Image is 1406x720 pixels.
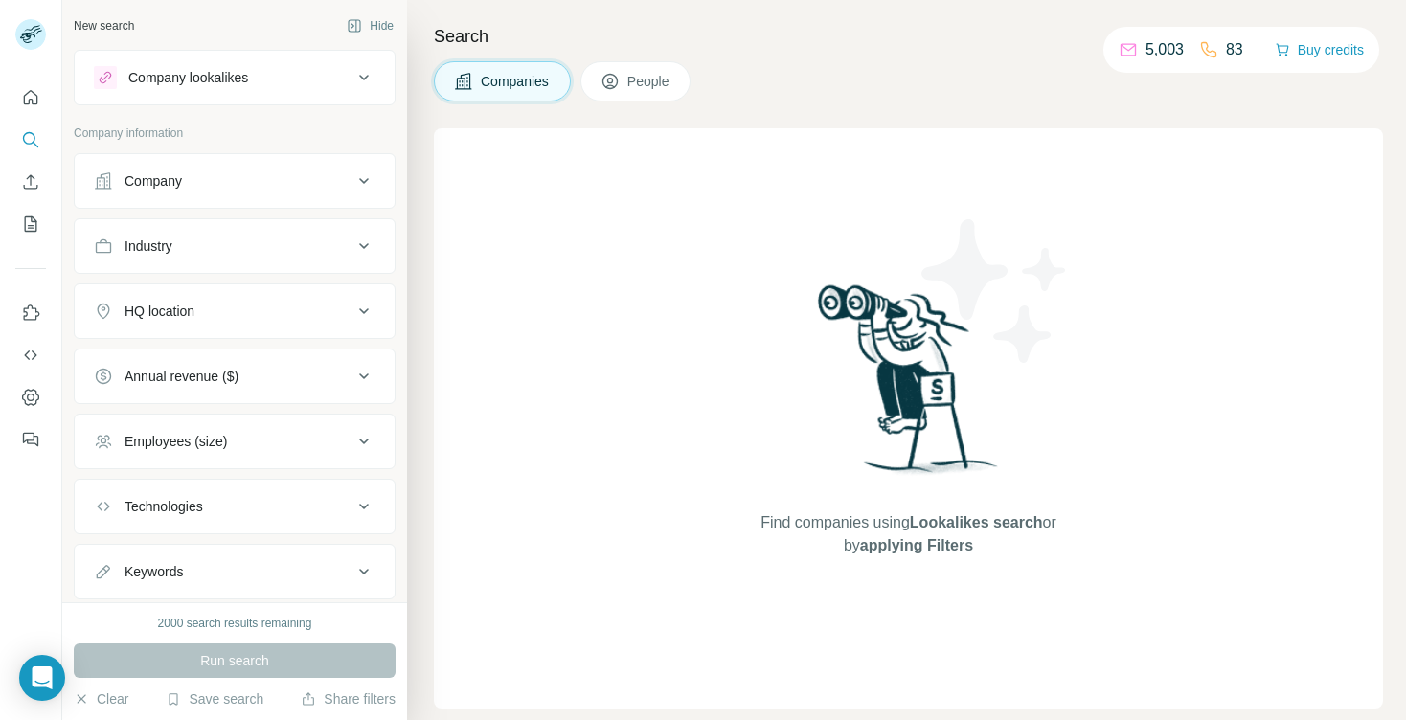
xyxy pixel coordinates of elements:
[75,158,395,204] button: Company
[910,514,1043,530] span: Lookalikes search
[75,223,395,269] button: Industry
[75,418,395,464] button: Employees (size)
[15,123,46,157] button: Search
[481,72,551,91] span: Companies
[125,367,238,386] div: Annual revenue ($)
[15,338,46,372] button: Use Surfe API
[627,72,671,91] span: People
[125,497,203,516] div: Technologies
[333,11,407,40] button: Hide
[15,207,46,241] button: My lists
[125,302,194,321] div: HQ location
[755,511,1061,557] span: Find companies using or by
[125,171,182,191] div: Company
[860,537,973,553] span: applying Filters
[1145,38,1184,61] p: 5,003
[166,689,263,709] button: Save search
[128,68,248,87] div: Company lookalikes
[75,549,395,595] button: Keywords
[809,280,1009,493] img: Surfe Illustration - Woman searching with binoculars
[909,205,1081,377] img: Surfe Illustration - Stars
[75,484,395,529] button: Technologies
[301,689,396,709] button: Share filters
[74,689,128,709] button: Clear
[1275,36,1364,63] button: Buy credits
[15,422,46,457] button: Feedback
[15,380,46,415] button: Dashboard
[75,353,395,399] button: Annual revenue ($)
[158,615,312,632] div: 2000 search results remaining
[1226,38,1243,61] p: 83
[125,432,227,451] div: Employees (size)
[74,124,396,142] p: Company information
[15,165,46,199] button: Enrich CSV
[74,17,134,34] div: New search
[15,80,46,115] button: Quick start
[434,23,1383,50] h4: Search
[125,236,172,256] div: Industry
[15,296,46,330] button: Use Surfe on LinkedIn
[125,562,183,581] div: Keywords
[75,55,395,101] button: Company lookalikes
[19,655,65,701] div: Open Intercom Messenger
[75,288,395,334] button: HQ location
